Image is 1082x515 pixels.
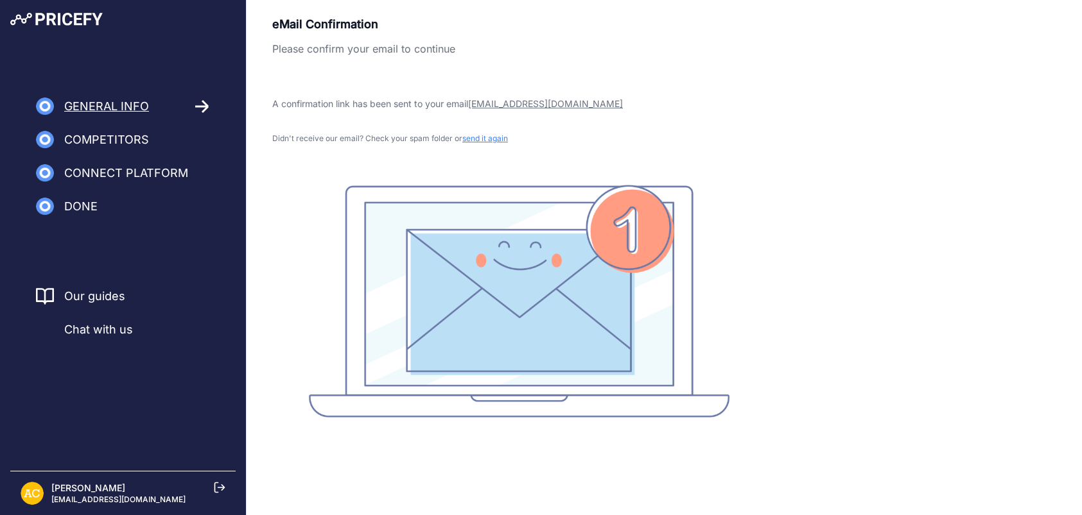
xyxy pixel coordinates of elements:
span: Competitors [64,131,149,149]
span: Connect Platform [64,164,188,182]
p: eMail Confirmation [272,15,765,33]
p: Please confirm your email to continue [272,41,765,56]
span: General Info [64,97,149,115]
p: [PERSON_NAME] [51,482,186,494]
a: Chat with us [36,321,133,339]
p: [EMAIL_ADDRESS][DOMAIN_NAME] [51,494,186,505]
img: Pricefy Logo [10,13,103,26]
p: A confirmation link has been sent to your email [272,97,765,110]
span: [EMAIL_ADDRESS][DOMAIN_NAME] [468,98,623,109]
span: Chat with us [64,321,133,339]
a: Our guides [64,287,125,305]
span: send it again [462,133,508,143]
span: Done [64,198,98,215]
p: Didn't receive our email? Check your spam folder or [272,133,765,144]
